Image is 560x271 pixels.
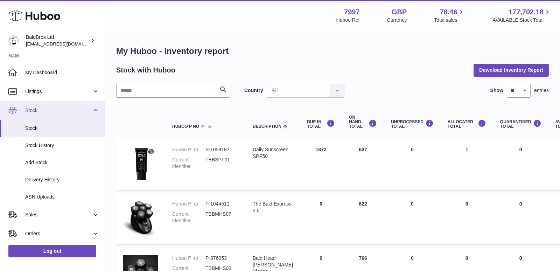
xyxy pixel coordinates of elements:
[25,125,99,132] span: Stock
[123,146,158,181] img: product image
[25,194,99,200] span: ASN Uploads
[253,201,293,214] div: The Bald Express 2.0
[172,146,205,153] dt: Huboo P no
[384,194,441,244] td: 0
[205,201,239,207] dd: P-1044511
[391,119,434,129] div: UNPROCESSED Total
[123,201,158,236] img: product image
[25,230,92,237] span: Orders
[172,201,205,207] dt: Huboo P no
[344,7,360,17] strong: 7997
[205,211,239,224] dd: TBBMHS07
[519,255,522,261] span: 0
[25,159,99,166] span: Add Stock
[440,7,457,17] span: 78.46
[300,194,342,244] td: 0
[519,147,522,152] span: 0
[500,119,541,129] div: QUARANTINED Total
[434,7,465,23] a: 78.46 Total sales
[300,139,342,190] td: 1872
[205,157,239,170] dd: TBBSPF01
[25,69,99,76] span: My Dashboard
[392,7,407,17] strong: GBP
[8,35,19,46] img: baldbrothersblog@gmail.com
[8,245,96,257] a: Log out
[25,176,99,183] span: Delivery History
[342,194,384,244] td: 822
[253,124,281,129] span: Description
[490,87,503,94] label: Show
[172,157,205,170] dt: Current identifier
[253,146,293,160] div: Daily Sunscreen SPF50
[205,255,239,262] dd: P-876053
[25,211,92,218] span: Sales
[205,146,239,153] dd: P-1058187
[384,139,441,190] td: 0
[441,194,493,244] td: 0
[492,17,552,23] span: AVAILABLE Stock Total
[342,139,384,190] td: 637
[25,88,92,95] span: Listings
[307,119,335,129] div: DUE IN TOTAL
[441,139,493,190] td: 1
[172,255,205,262] dt: Huboo P no
[116,65,175,75] h2: Stock with Huboo
[534,87,549,94] span: entries
[509,7,544,17] span: 177,702.18
[26,34,89,47] div: BaldBros Ltd
[25,107,92,114] span: Stock
[26,41,103,47] span: [EMAIL_ADDRESS][DOMAIN_NAME]
[434,17,465,23] span: Total sales
[349,115,377,129] div: ON HAND Total
[172,211,205,224] dt: Current identifier
[448,119,486,129] div: ALLOCATED Total
[116,46,549,57] h1: My Huboo - Inventory report
[492,7,552,23] a: 177,702.18 AVAILABLE Stock Total
[172,124,199,129] span: Huboo P no
[519,201,522,207] span: 0
[336,17,360,23] div: Huboo Ref
[244,87,263,94] label: Country
[387,17,407,23] div: Currency
[474,64,549,76] button: Download Inventory Report
[25,142,99,149] span: Stock History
